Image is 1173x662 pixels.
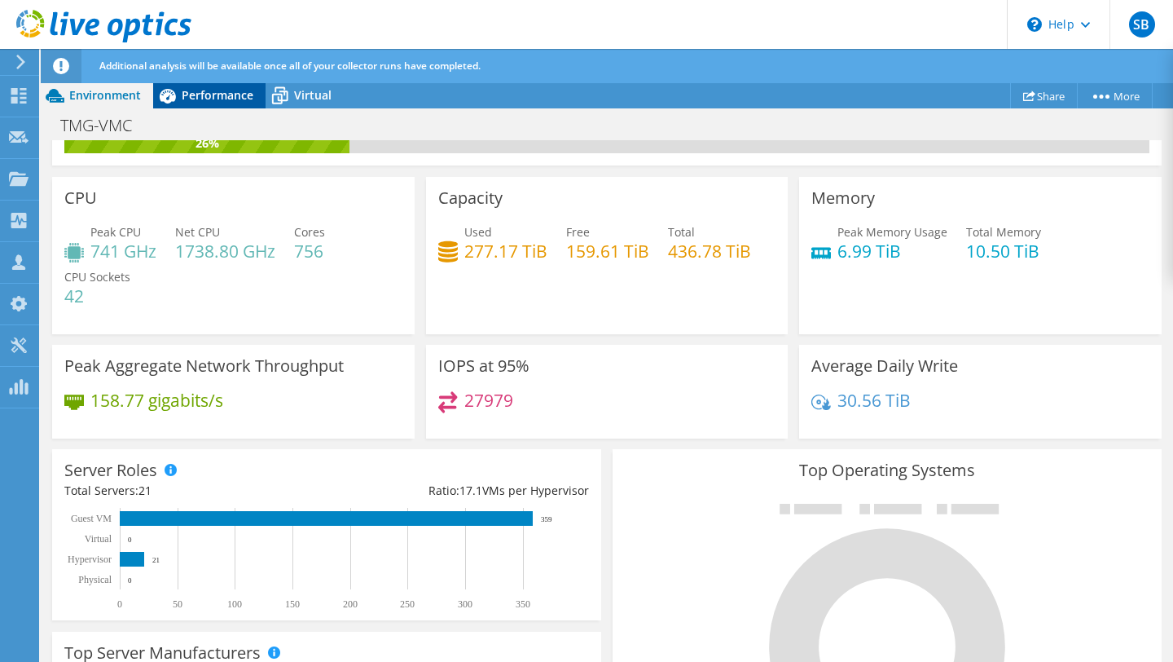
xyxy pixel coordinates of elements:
[78,574,112,585] text: Physical
[966,242,1041,260] h4: 10.50 TiB
[68,554,112,565] text: Hypervisor
[668,242,751,260] h4: 436.78 TiB
[541,515,552,523] text: 359
[285,598,300,610] text: 150
[625,461,1149,479] h3: Top Operating Systems
[71,513,112,524] text: Guest VM
[64,189,97,207] h3: CPU
[327,482,589,500] div: Ratio: VMs per Hypervisor
[811,357,958,375] h3: Average Daily Write
[837,391,911,409] h4: 30.56 TiB
[811,189,875,207] h3: Memory
[464,224,492,240] span: Used
[85,533,112,545] text: Virtual
[1027,17,1042,32] svg: \n
[1077,83,1153,108] a: More
[138,483,152,498] span: 21
[966,224,1041,240] span: Total Memory
[1129,11,1155,38] span: SB
[175,224,220,240] span: Net CPU
[64,644,261,662] h3: Top Server Manufacturers
[64,135,349,152] div: 26%
[464,242,547,260] h4: 277.17 TiB
[459,483,482,498] span: 17.1
[64,357,344,375] h3: Peak Aggregate Network Throughput
[90,391,223,409] h4: 158.77 gigabits/s
[99,59,481,73] span: Additional analysis will be available once all of your collector runs have completed.
[566,242,649,260] h4: 159.61 TiB
[343,598,358,610] text: 200
[566,224,590,240] span: Free
[152,556,160,564] text: 21
[90,242,156,260] h4: 741 GHz
[69,87,141,103] span: Environment
[90,224,141,240] span: Peak CPU
[128,536,132,544] text: 0
[837,242,947,260] h4: 6.99 TiB
[668,224,695,240] span: Total
[400,598,415,610] text: 250
[175,242,275,260] h4: 1738.80 GHz
[294,224,325,240] span: Cores
[64,269,130,285] span: CPU Sockets
[1010,83,1078,108] a: Share
[64,287,130,305] h4: 42
[837,224,947,240] span: Peak Memory Usage
[64,461,157,479] h3: Server Roles
[438,357,529,375] h3: IOPS at 95%
[64,482,327,500] div: Total Servers:
[173,598,182,610] text: 50
[464,391,513,409] h4: 27979
[516,598,530,610] text: 350
[458,598,472,610] text: 300
[227,598,242,610] text: 100
[53,117,157,135] h1: TMG-VMC
[294,242,325,260] h4: 756
[294,87,332,103] span: Virtual
[182,87,253,103] span: Performance
[117,598,122,610] text: 0
[438,189,503,207] h3: Capacity
[128,576,132,585] text: 0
